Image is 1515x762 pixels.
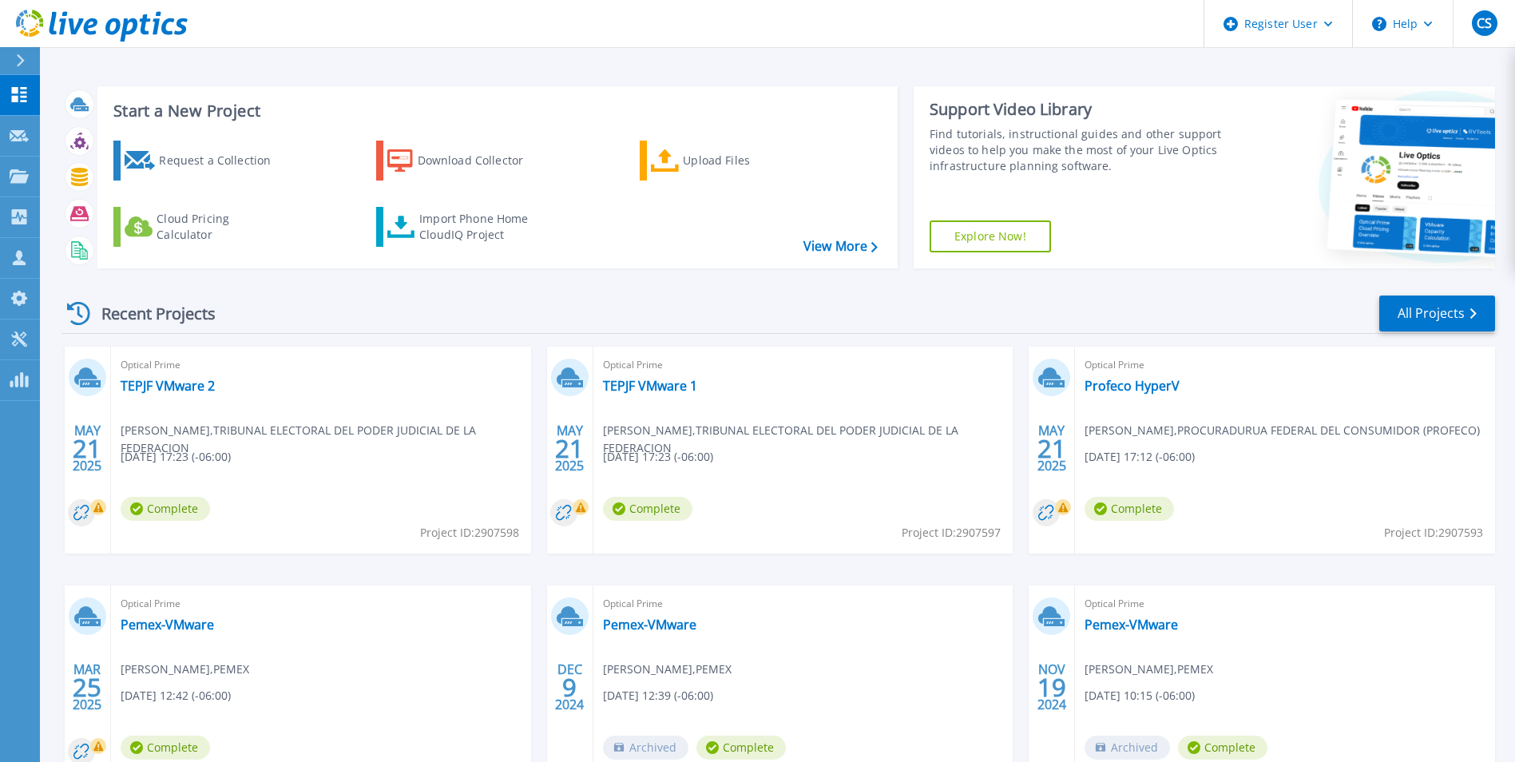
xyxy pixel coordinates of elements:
div: MAY 2025 [72,419,102,478]
span: Project ID: 2907598 [420,524,519,542]
a: Pemex-VMware [1085,617,1178,633]
span: Optical Prime [1085,595,1485,613]
span: [PERSON_NAME] , TRIBUNAL ELECTORAL DEL PODER JUDICIAL DE LA FEDERACION [121,422,531,457]
a: Upload Files [640,141,818,181]
span: Project ID: 2907597 [902,524,1001,542]
a: TEPJF VMware 1 [603,378,697,394]
span: [PERSON_NAME] , PEMEX [603,661,732,678]
a: All Projects [1379,296,1495,331]
a: Explore Now! [930,220,1051,252]
span: Optical Prime [1085,356,1485,374]
a: Profeco HyperV [1085,378,1180,394]
span: Optical Prime [121,595,522,613]
span: [PERSON_NAME] , PEMEX [1085,661,1213,678]
div: DEC 2024 [554,658,585,716]
span: Complete [1085,497,1174,521]
a: Download Collector [376,141,554,181]
span: Optical Prime [603,595,1004,613]
div: MAY 2025 [554,419,585,478]
a: Cloud Pricing Calculator [113,207,291,247]
a: View More [803,239,878,254]
div: Import Phone Home CloudIQ Project [419,211,544,243]
span: Complete [121,497,210,521]
span: Archived [1085,736,1170,760]
span: 19 [1037,681,1066,694]
span: [DATE] 12:42 (-06:00) [121,687,231,704]
span: Optical Prime [121,356,522,374]
span: Complete [121,736,210,760]
span: CS [1477,17,1492,30]
div: Recent Projects [61,294,237,333]
div: Find tutorials, instructional guides and other support videos to help you make the most of your L... [930,126,1226,174]
span: [PERSON_NAME] , TRIBUNAL ELECTORAL DEL PODER JUDICIAL DE LA FEDERACION [603,422,1013,457]
span: 21 [73,442,101,455]
span: [PERSON_NAME] , PROCURADURUA FEDERAL DEL CONSUMIDOR (PROFECO) [1085,422,1480,439]
h3: Start a New Project [113,102,877,120]
div: Support Video Library [930,99,1226,120]
div: NOV 2024 [1037,658,1067,716]
div: Cloud Pricing Calculator [157,211,284,243]
span: Complete [603,497,692,521]
div: MAR 2025 [72,658,102,716]
span: Optical Prime [603,356,1004,374]
span: Complete [696,736,786,760]
span: [DATE] 10:15 (-06:00) [1085,687,1195,704]
span: 9 [562,681,577,694]
div: Request a Collection [159,145,287,177]
span: [DATE] 12:39 (-06:00) [603,687,713,704]
a: Request a Collection [113,141,291,181]
span: 25 [73,681,101,694]
span: Archived [603,736,688,760]
a: Pemex-VMware [121,617,214,633]
div: Download Collector [418,145,545,177]
div: MAY 2025 [1037,419,1067,478]
span: 21 [1037,442,1066,455]
div: Upload Files [683,145,811,177]
a: Pemex-VMware [603,617,696,633]
span: [PERSON_NAME] , PEMEX [121,661,249,678]
span: Project ID: 2907593 [1384,524,1483,542]
span: [DATE] 17:23 (-06:00) [603,448,713,466]
span: [DATE] 17:23 (-06:00) [121,448,231,466]
a: TEPJF VMware 2 [121,378,215,394]
span: [DATE] 17:12 (-06:00) [1085,448,1195,466]
span: 21 [555,442,584,455]
span: Complete [1178,736,1267,760]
